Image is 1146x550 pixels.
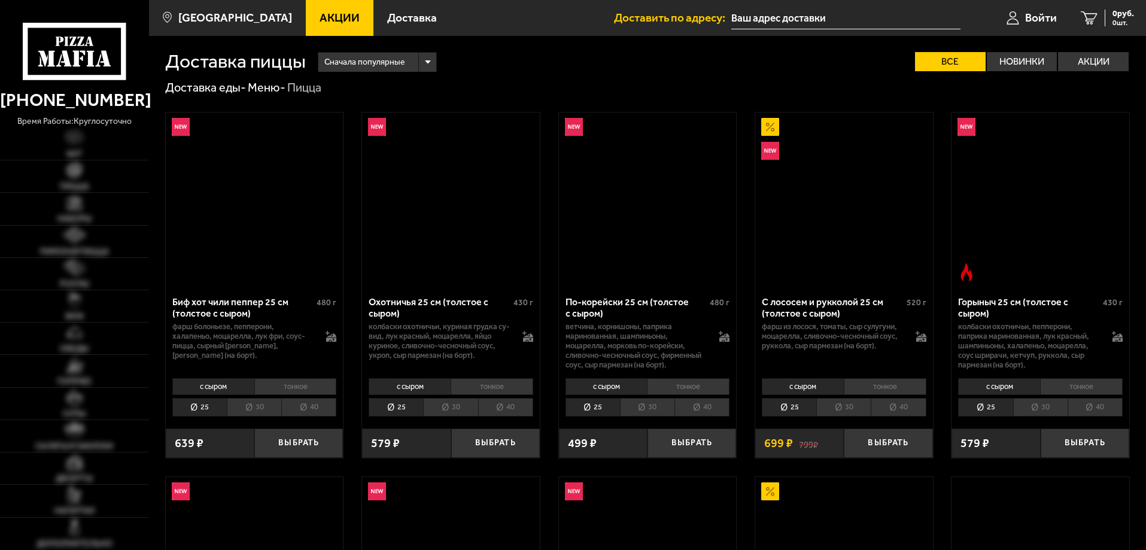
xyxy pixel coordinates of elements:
[731,7,960,29] input: Ваш адрес доставки
[227,398,281,417] li: 30
[56,475,93,483] span: Десерты
[568,437,597,449] span: 499 ₽
[369,322,510,360] p: колбаски охотничьи, куриная грудка су-вид, лук красный, моцарелла, яйцо куриное, сливочно-чесночн...
[317,297,336,308] span: 480 г
[565,118,583,136] img: Новинка
[799,437,818,449] s: 799 ₽
[1112,10,1134,18] span: 0 руб.
[60,345,89,353] span: Обеды
[647,378,729,395] li: тонкое
[63,410,86,418] span: Супы
[54,507,95,515] span: Напитки
[66,150,83,159] span: Хит
[172,398,227,417] li: 25
[566,296,707,319] div: По-корейски 25 см (толстое с сыром)
[871,398,926,417] li: 40
[1058,52,1129,71] label: Акции
[57,215,92,223] span: Наборы
[957,263,975,281] img: Острое блюдо
[368,482,386,500] img: Новинка
[368,118,386,136] img: Новинка
[761,482,779,500] img: Акционный
[40,248,109,256] span: Римская пицца
[60,280,89,288] span: Роллы
[165,80,246,95] a: Доставка еды-
[1068,398,1123,417] li: 40
[844,378,926,395] li: тонкое
[761,118,779,136] img: Акционный
[172,378,254,395] li: с сыром
[423,398,478,417] li: 30
[957,118,975,136] img: Новинка
[958,296,1100,319] div: Горыныч 25 см (толстое с сыром)
[1112,19,1134,26] span: 0 шт.
[172,482,190,500] img: Новинка
[987,52,1057,71] label: Новинки
[960,437,989,449] span: 579 ₽
[844,429,932,458] button: Выбрать
[478,398,533,417] li: 40
[324,51,405,74] span: Сначала популярные
[614,12,731,23] span: Доставить по адресу:
[565,482,583,500] img: Новинка
[57,378,92,386] span: Горячее
[37,540,113,548] span: Дополнительно
[178,12,292,23] span: [GEOGRAPHIC_DATA]
[369,398,423,417] li: 25
[761,142,779,160] img: Новинка
[559,113,737,287] a: НовинкаПо-корейски 25 см (толстое с сыром)
[762,378,844,395] li: с сыром
[952,113,1129,287] a: НовинкаОстрое блюдоГорыныч 25 см (толстое с сыром)
[1103,297,1123,308] span: 430 г
[451,429,540,458] button: Выбрать
[907,297,926,308] span: 520 г
[281,398,336,417] li: 40
[674,398,729,417] li: 40
[1013,398,1068,417] li: 30
[287,80,321,96] div: Пицца
[710,297,729,308] span: 480 г
[248,80,285,95] a: Меню-
[65,312,84,321] span: WOK
[254,429,343,458] button: Выбрать
[915,52,986,71] label: Все
[620,398,674,417] li: 30
[958,398,1013,417] li: 25
[1025,12,1057,23] span: Войти
[762,322,904,351] p: фарш из лосося, томаты, сыр сулугуни, моцарелла, сливочно-чесночный соус, руккола, сыр пармезан (...
[369,378,451,395] li: с сыром
[35,442,113,451] span: Салаты и закуски
[254,378,337,395] li: тонкое
[451,378,533,395] li: тонкое
[369,296,510,319] div: Охотничья 25 см (толстое с сыром)
[320,12,360,23] span: Акции
[362,113,540,287] a: НовинкаОхотничья 25 см (толстое с сыром)
[166,113,344,287] a: НовинкаБиф хот чили пеппер 25 см (толстое с сыром)
[566,378,648,395] li: с сыром
[762,296,904,319] div: С лососем и рукколой 25 см (толстое с сыром)
[60,183,89,191] span: Пицца
[958,322,1100,370] p: колбаски Охотничьи, пепперони, паприка маринованная, лук красный, шампиньоны, халапеньо, моцарелл...
[816,398,871,417] li: 30
[958,378,1040,395] li: с сыром
[755,113,933,287] a: АкционныйНовинкаС лососем и рукколой 25 см (толстое с сыром)
[172,322,314,360] p: фарш болоньезе, пепперони, халапеньо, моцарелла, лук фри, соус-пицца, сырный [PERSON_NAME], [PERS...
[762,398,816,417] li: 25
[513,297,533,308] span: 430 г
[566,322,707,370] p: ветчина, корнишоны, паприка маринованная, шампиньоны, моцарелла, морковь по-корейски, сливочно-че...
[175,437,203,449] span: 639 ₽
[648,429,736,458] button: Выбрать
[165,52,306,71] h1: Доставка пиццы
[764,437,793,449] span: 699 ₽
[387,12,437,23] span: Доставка
[172,118,190,136] img: Новинка
[172,296,314,319] div: Биф хот чили пеппер 25 см (толстое с сыром)
[371,437,400,449] span: 579 ₽
[566,398,620,417] li: 25
[1040,378,1123,395] li: тонкое
[1041,429,1129,458] button: Выбрать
